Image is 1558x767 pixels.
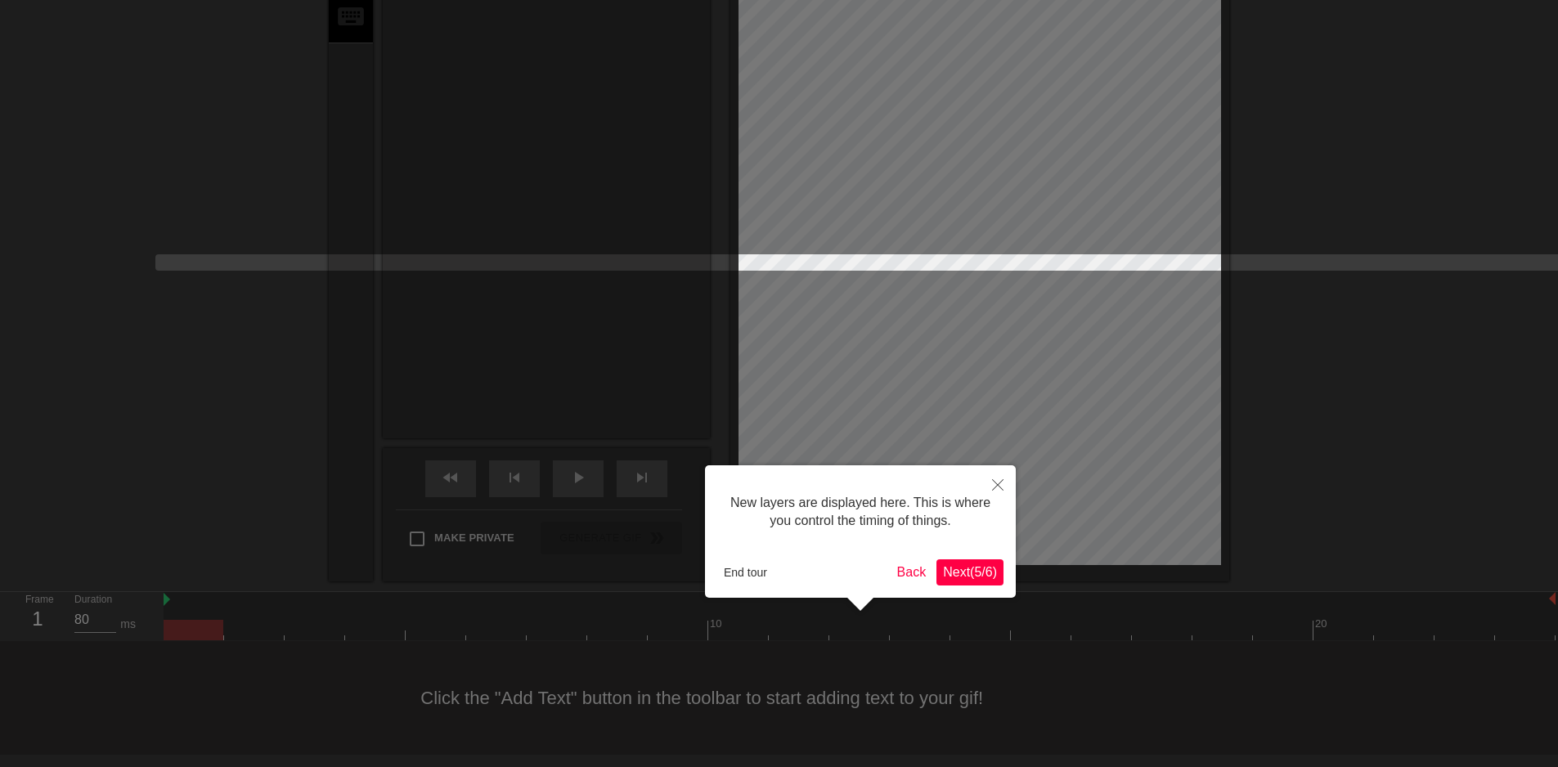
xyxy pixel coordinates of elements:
span: Next ( 5 / 6 ) [943,565,997,579]
button: Next [936,559,1003,585]
button: End tour [717,560,774,585]
button: Back [891,559,933,585]
div: New layers are displayed here. This is where you control the timing of things. [717,478,1003,547]
button: Close [980,465,1016,503]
